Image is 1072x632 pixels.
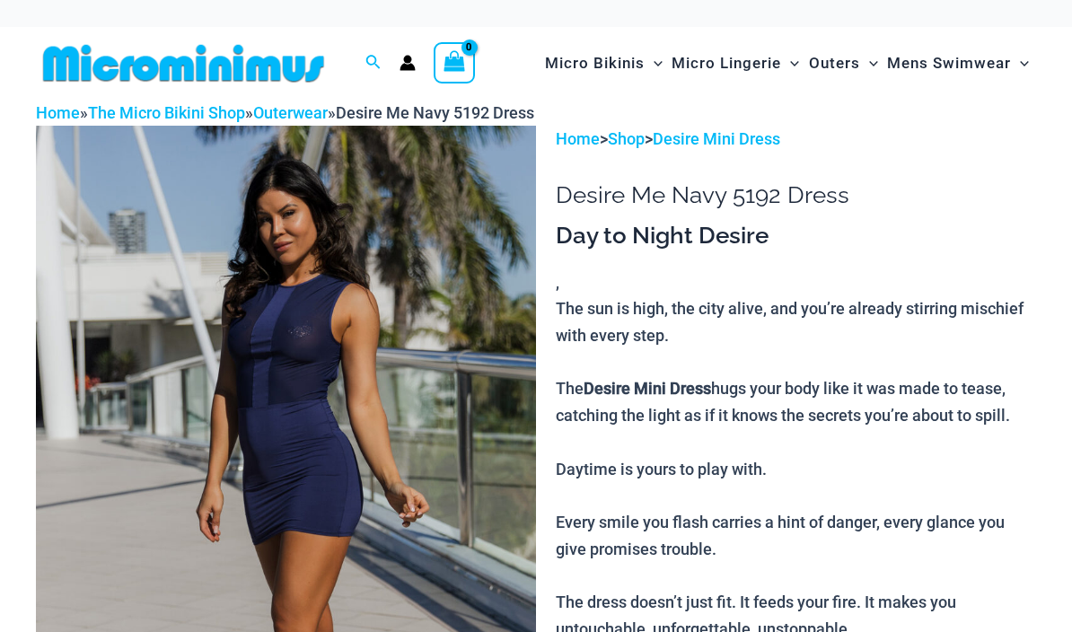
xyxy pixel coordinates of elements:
a: Account icon link [400,55,416,71]
a: Micro BikinisMenu ToggleMenu Toggle [540,36,667,91]
span: » » » [36,103,534,122]
h1: Desire Me Navy 5192 Dress [556,181,1036,209]
a: Outerwear [253,103,328,122]
nav: Site Navigation [538,33,1036,93]
a: OutersMenu ToggleMenu Toggle [804,36,883,91]
p: > > [556,126,1036,153]
span: Menu Toggle [781,40,799,86]
a: Search icon link [365,52,382,75]
h3: Day to Night Desire [556,221,1036,251]
a: The Micro Bikini Shop [88,103,245,122]
a: View Shopping Cart, empty [434,42,475,83]
span: Micro Lingerie [672,40,781,86]
span: Mens Swimwear [887,40,1011,86]
b: Desire Mini Dress [584,379,711,398]
a: Home [36,103,80,122]
span: Desire Me Navy 5192 Dress [336,103,534,122]
span: Micro Bikinis [545,40,645,86]
img: MM SHOP LOGO FLAT [36,43,331,83]
a: Micro LingerieMenu ToggleMenu Toggle [667,36,804,91]
a: Mens SwimwearMenu ToggleMenu Toggle [883,36,1033,91]
a: Home [556,129,600,148]
span: Outers [809,40,860,86]
a: Desire Mini Dress [653,129,780,148]
a: Shop [608,129,645,148]
span: Menu Toggle [860,40,878,86]
span: Menu Toggle [1011,40,1029,86]
span: Menu Toggle [645,40,663,86]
